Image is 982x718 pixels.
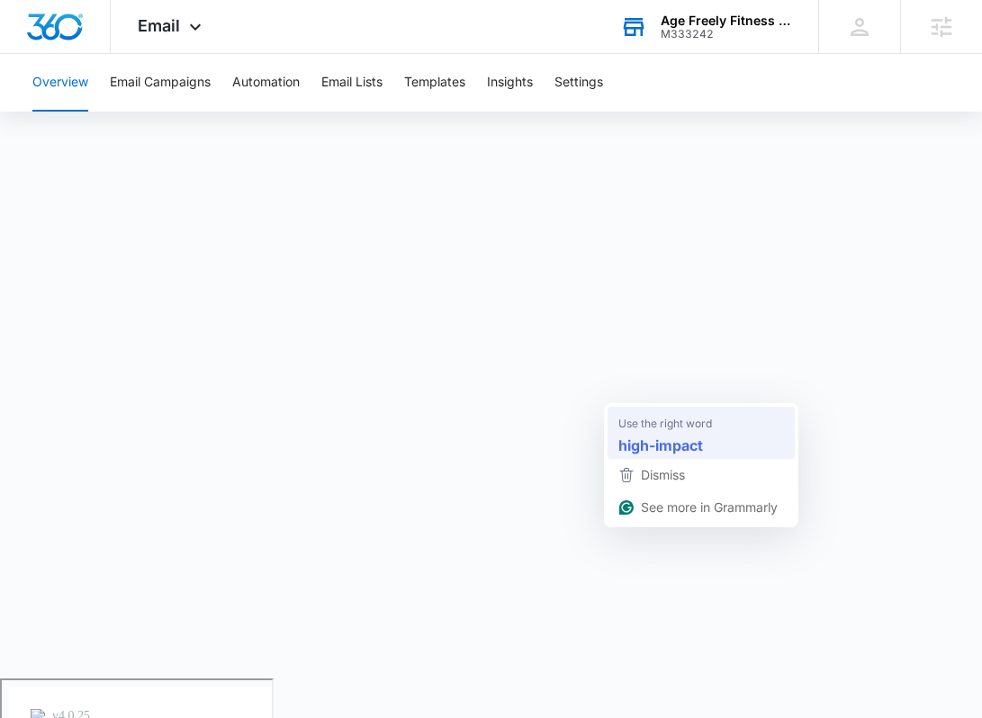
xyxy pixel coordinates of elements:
[50,29,88,43] div: v 4.0.25
[138,16,180,35] span: Email
[179,104,194,119] img: tab_keywords_by_traffic_grey.svg
[661,13,792,28] div: account name
[661,28,792,40] div: account id
[404,54,465,112] button: Templates
[487,54,533,112] button: Insights
[32,54,88,112] button: Overview
[49,104,63,119] img: tab_domain_overview_orange.svg
[232,54,300,112] button: Automation
[29,47,43,61] img: website_grey.svg
[321,54,383,112] button: Email Lists
[68,106,161,118] div: Domain Overview
[110,54,211,112] button: Email Campaigns
[554,54,603,112] button: Settings
[47,47,198,61] div: Domain: [DOMAIN_NAME]
[29,29,43,43] img: logo_orange.svg
[199,106,303,118] div: Keywords by Traffic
